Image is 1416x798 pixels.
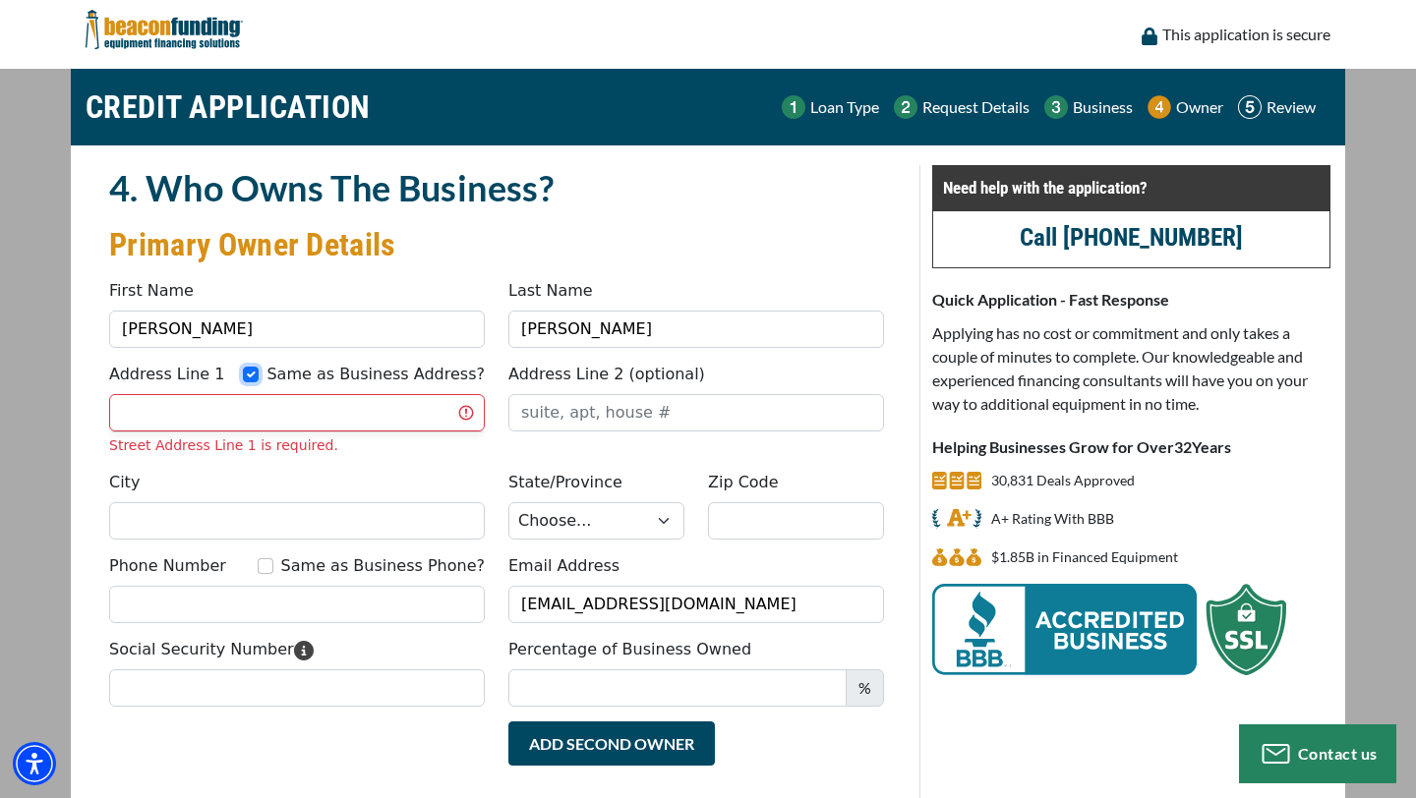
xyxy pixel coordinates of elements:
p: Request Details [922,95,1030,119]
p: This application is secure [1162,23,1330,46]
label: State/Province [508,471,622,494]
label: Phone Number [109,554,226,578]
span: 32 [1174,437,1192,456]
label: Address Line 2 (optional) [508,363,705,386]
p: $1,848,637,807 in Financed Equipment [991,545,1178,569]
label: City [109,471,140,494]
svg: Please enter your Social Security Number. We use this information to identify you and process you... [294,641,314,660]
img: BBB Acredited Business and SSL Protection [932,584,1286,675]
img: lock icon to convery security [1142,28,1157,45]
label: Same as Business Phone? [281,554,485,578]
img: Step 5 [1238,95,1262,119]
label: Last Name [508,279,593,303]
label: First Name [109,279,194,303]
label: Percentage of Business Owned [508,638,751,661]
div: Accessibility Menu [13,742,56,785]
p: A+ Rating With BBB [991,507,1114,531]
span: % [846,669,884,707]
label: Zip Code [708,471,779,494]
img: Step 2 [894,95,917,119]
a: call (847) 897-2499 [1020,223,1243,252]
label: Social Security Number [109,638,314,661]
p: Loan Type [810,95,879,119]
p: 30,831 Deals Approved [991,469,1135,492]
div: Street Address Line 1 is required. [109,435,485,456]
button: Add Second Owner [508,721,715,766]
span: Contact us [1298,744,1378,763]
img: Step 4 [1148,95,1171,119]
p: Review [1267,95,1316,119]
label: Email Address [508,554,619,578]
p: Owner [1176,95,1223,119]
label: Same as Business Address? [266,363,485,386]
button: Contact us [1239,724,1396,783]
img: Step 3 [1044,95,1068,119]
h1: CREDIT APPLICATION [86,79,371,136]
p: Business [1073,95,1133,119]
p: Need help with the application? [943,176,1320,199]
p: Quick Application - Fast Response [932,288,1330,312]
label: Address Line 1 [109,363,224,386]
p: Applying has no cost or commitment and only takes a couple of minutes to complete. Our knowledgea... [932,321,1330,416]
h2: 4. Who Owns The Business? [109,165,884,210]
p: Helping Businesses Grow for Over Years [932,435,1330,459]
img: Step 1 [782,95,805,119]
input: suite, apt, house # [508,394,884,431]
h3: Primary Owner Details [109,225,884,264]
